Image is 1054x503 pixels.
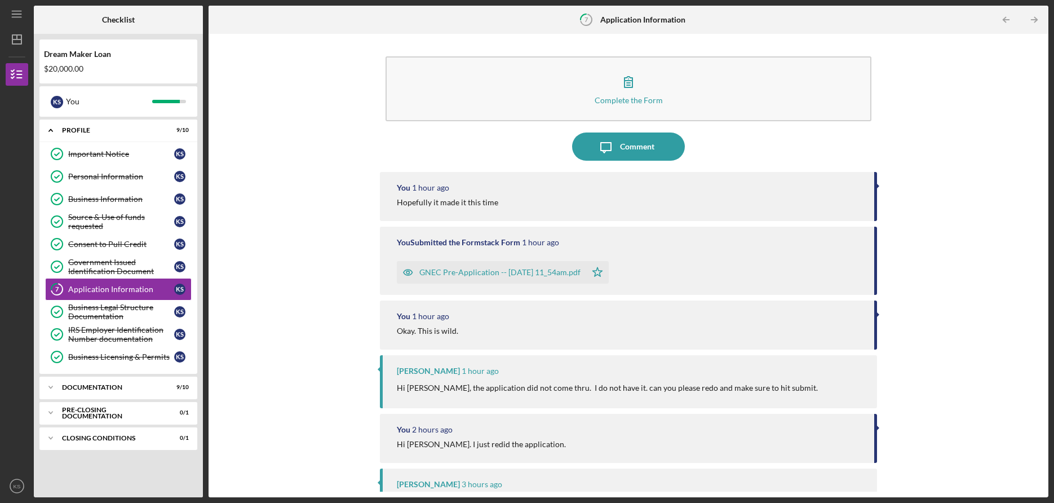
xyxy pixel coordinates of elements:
[45,165,192,188] a: Personal InformationKS
[419,268,581,277] div: GNEC Pre-Application -- [DATE] 11_54am.pdf
[68,303,174,321] div: Business Legal Structure Documentation
[45,301,192,323] a: Business Legal Structure DocumentationKS
[397,440,566,449] div: Hi [PERSON_NAME]. I just redid the application.
[386,56,871,121] button: Complete the Form
[45,188,192,210] a: Business InformationKS
[397,198,498,207] div: Hopefully it made it this time
[14,483,21,489] text: KS
[174,171,185,182] div: K S
[62,384,161,391] div: Documentation
[55,286,59,293] tspan: 7
[174,329,185,340] div: K S
[412,312,449,321] time: 2025-09-18 15:50
[45,278,192,301] a: 7Application InformationKS
[169,127,189,134] div: 9 / 10
[45,323,192,346] a: IRS Employer Identification Number documentationKS
[62,127,161,134] div: Profile
[45,255,192,278] a: Government Issued Identification DocumentKS
[174,351,185,363] div: K S
[68,352,174,361] div: Business Licensing & Permits
[51,96,63,108] div: K S
[462,480,502,489] time: 2025-09-18 13:38
[174,216,185,227] div: K S
[68,195,174,204] div: Business Information
[45,233,192,255] a: Consent to Pull CreditKS
[45,210,192,233] a: Source & Use of funds requestedKS
[412,183,449,192] time: 2025-09-18 15:54
[620,133,654,161] div: Comment
[44,50,193,59] div: Dream Maker Loan
[584,16,588,23] tspan: 7
[6,475,28,497] button: KS
[68,325,174,343] div: IRS Employer Identification Number documentation
[45,346,192,368] a: Business Licensing & PermitsKS
[174,148,185,160] div: K S
[397,425,410,434] div: You
[68,240,174,249] div: Consent to Pull Credit
[62,435,161,442] div: Closing Conditions
[174,284,185,295] div: K S
[102,15,135,24] b: Checklist
[174,306,185,317] div: K S
[572,133,685,161] button: Comment
[68,172,174,181] div: Personal Information
[412,425,453,434] time: 2025-09-18 14:39
[45,143,192,165] a: Important NoticeKS
[174,193,185,205] div: K S
[397,367,460,376] div: [PERSON_NAME]
[62,407,161,420] div: Pre-Closing Documentation
[169,435,189,442] div: 0 / 1
[397,183,410,192] div: You
[397,261,609,284] button: GNEC Pre-Application -- [DATE] 11_54am.pdf
[397,480,460,489] div: [PERSON_NAME]
[600,15,685,24] b: Application Information
[522,238,559,247] time: 2025-09-18 15:54
[66,92,152,111] div: You
[68,285,174,294] div: Application Information
[397,382,818,394] p: Hi [PERSON_NAME], the application did not come thru. I do not have it. can you please redo and ma...
[44,64,193,73] div: $20,000.00
[169,384,189,391] div: 9 / 10
[68,149,174,158] div: Important Notice
[397,312,410,321] div: You
[169,409,189,416] div: 0 / 1
[68,213,174,231] div: Source & Use of funds requested
[397,238,520,247] div: You Submitted the Formstack Form
[68,258,174,276] div: Government Issued Identification Document
[174,239,185,250] div: K S
[397,326,458,336] div: Okay. This is wild.
[595,96,663,104] div: Complete the Form
[174,261,185,272] div: K S
[462,367,499,376] time: 2025-09-18 15:24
